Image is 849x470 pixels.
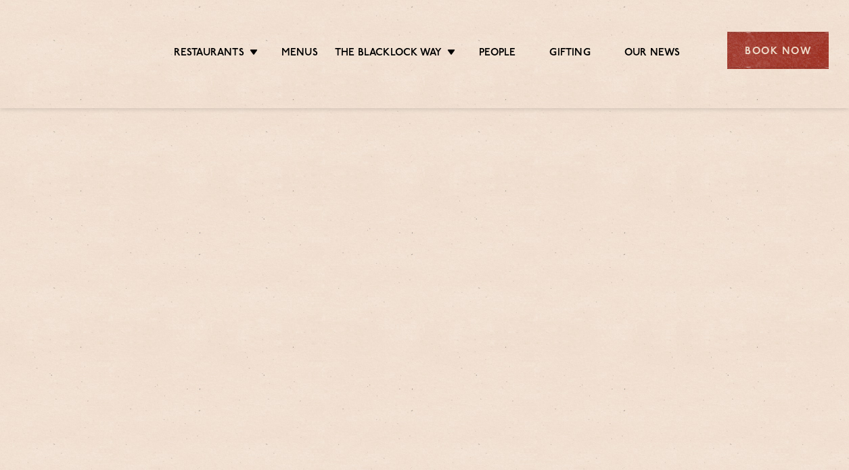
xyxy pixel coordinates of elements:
a: Gifting [549,47,590,62]
div: Book Now [727,32,829,69]
a: The Blacklock Way [335,47,442,62]
a: Restaurants [174,47,244,62]
a: Our News [624,47,681,62]
a: People [479,47,515,62]
img: svg%3E [20,13,133,88]
a: Menus [281,47,318,62]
